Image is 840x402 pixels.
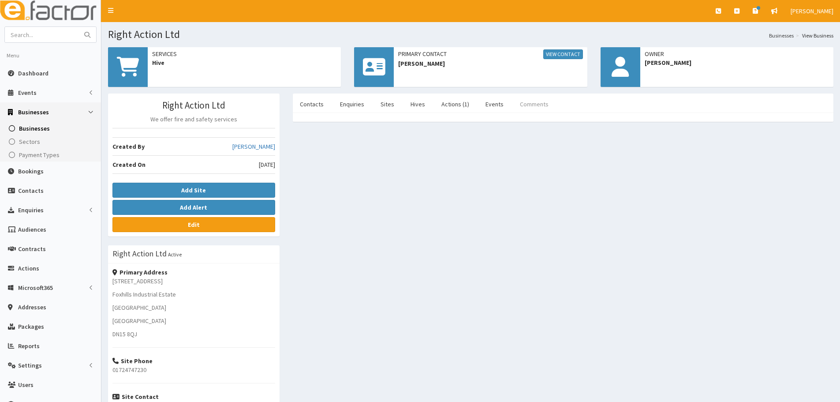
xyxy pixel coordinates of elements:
[19,124,50,132] span: Businesses
[112,143,145,150] b: Created By
[112,290,275,299] p: Foxhills Industrial Estate
[543,49,583,59] a: View Contact
[112,357,153,365] strong: Site Phone
[188,221,200,229] b: Edit
[333,95,371,113] a: Enquiries
[18,245,46,253] span: Contracts
[112,316,275,325] p: [GEOGRAPHIC_DATA]
[18,69,49,77] span: Dashboard
[18,342,40,350] span: Reports
[18,89,37,97] span: Events
[152,49,336,58] span: Services
[112,268,168,276] strong: Primary Address
[112,200,275,215] button: Add Alert
[18,381,34,389] span: Users
[791,7,833,15] span: [PERSON_NAME]
[645,58,829,67] span: [PERSON_NAME]
[112,330,275,338] p: DN15 8QJ
[398,49,582,59] span: Primary Contact
[403,95,432,113] a: Hives
[180,203,207,211] b: Add Alert
[18,264,39,272] span: Actions
[18,225,46,233] span: Audiences
[18,108,49,116] span: Businesses
[293,95,331,113] a: Contacts
[168,251,182,258] small: Active
[2,135,101,148] a: Sectors
[18,361,42,369] span: Settings
[181,186,206,194] b: Add Site
[19,138,40,146] span: Sectors
[18,167,44,175] span: Bookings
[769,32,794,39] a: Businesses
[645,49,829,58] span: Owner
[232,142,275,151] a: [PERSON_NAME]
[112,277,275,286] p: [STREET_ADDRESS]
[478,95,511,113] a: Events
[794,32,833,39] li: View Business
[112,115,275,124] p: We offer fire and safety services
[18,206,44,214] span: Enquiries
[19,151,60,159] span: Payment Types
[18,323,44,331] span: Packages
[513,95,556,113] a: Comments
[108,29,833,40] h1: Right Action Ltd
[112,100,275,110] h3: Right Action Ltd
[112,161,146,169] b: Created On
[112,393,159,401] strong: Site Contact
[18,284,53,292] span: Microsoft365
[18,187,44,195] span: Contacts
[2,148,101,162] a: Payment Types
[112,250,167,258] h3: Right Action Ltd
[112,365,275,374] p: 01724747230
[112,303,275,312] p: [GEOGRAPHIC_DATA]
[373,95,401,113] a: Sites
[152,58,336,67] span: Hive
[2,122,101,135] a: Businesses
[5,27,79,42] input: Search...
[112,217,275,232] a: Edit
[398,59,582,68] span: [PERSON_NAME]
[259,160,275,169] span: [DATE]
[18,303,46,311] span: Addresses
[434,95,476,113] a: Actions (1)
